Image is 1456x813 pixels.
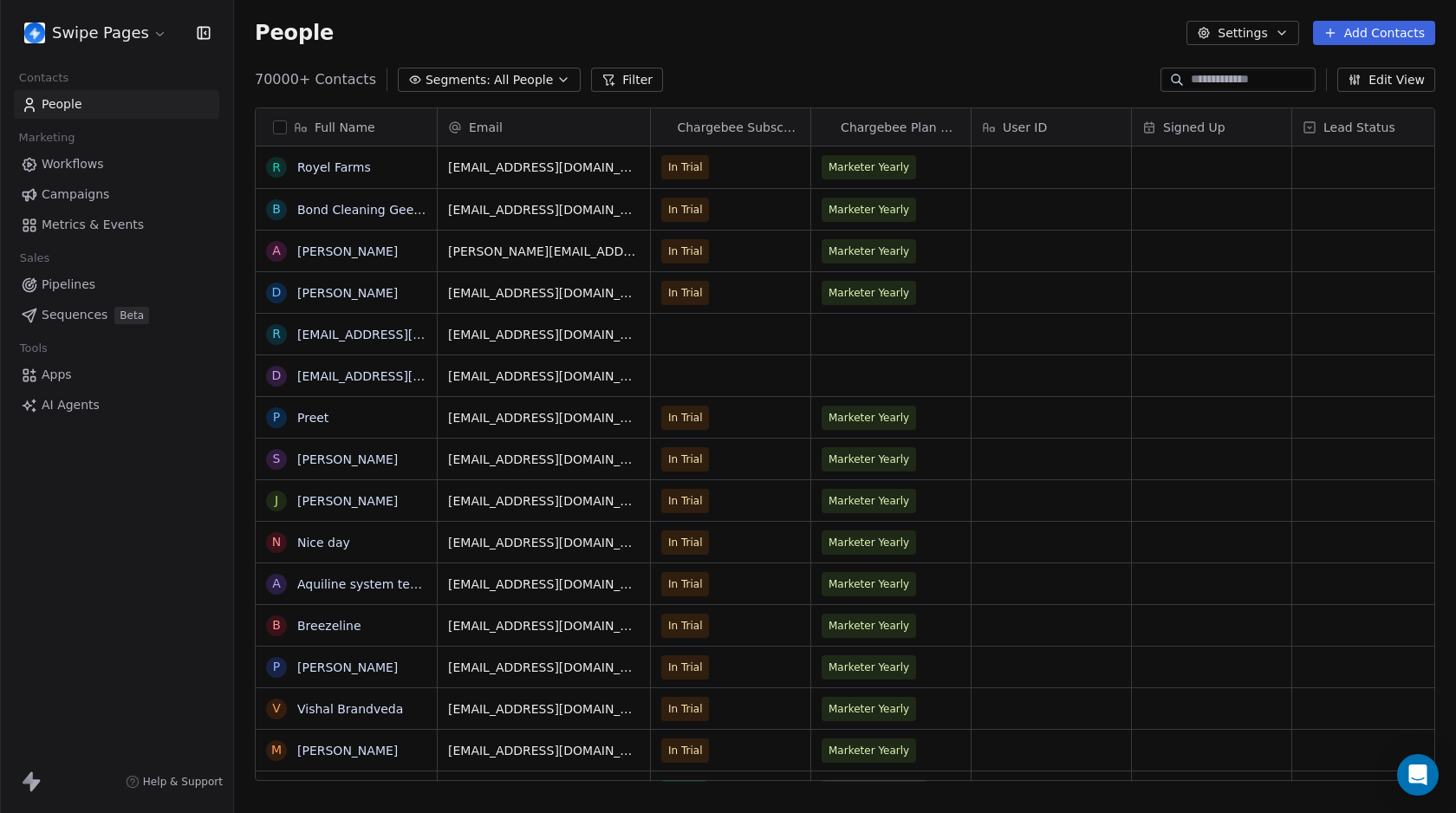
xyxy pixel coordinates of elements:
div: A [272,242,281,260]
span: [EMAIL_ADDRESS][DOMAIN_NAME] [448,367,640,385]
a: Breezeline [297,619,361,633]
div: ChargebeeChargebee Subscription Status [651,108,810,146]
span: Marketer Yearly [829,492,909,510]
span: Contacts [11,65,76,91]
span: Tools [12,335,55,361]
span: Marketer Yearly [829,201,909,218]
span: Beta [114,307,149,324]
span: Help & Support [143,775,223,789]
span: Marketer Yearly [829,659,909,676]
a: Apps [14,361,219,389]
div: R [272,159,281,177]
a: Vishal Brandveda [297,702,403,716]
span: Full Name [315,119,375,136]
a: Workflows [14,150,219,179]
span: Workflows [42,155,104,173]
span: In Trial [668,284,702,302]
a: [PERSON_NAME] [297,660,398,674]
span: Marketer Yearly [829,243,909,260]
span: [EMAIL_ADDRESS][DOMAIN_NAME] [448,409,640,426]
span: In Trial [668,659,702,676]
span: [EMAIL_ADDRESS][DOMAIN_NAME] [448,576,640,593]
span: Marketer Yearly [829,617,909,634]
a: [PERSON_NAME] [297,494,398,508]
span: Marketer Yearly [829,742,909,759]
span: Apps [42,366,72,384]
div: User ID [972,108,1131,146]
span: Marketer Yearly [829,700,909,718]
a: [PERSON_NAME] [297,452,398,466]
span: In Trial [668,451,702,468]
div: Lead Status [1292,108,1452,146]
span: Marketer Yearly [829,576,909,593]
button: Settings [1186,21,1298,45]
div: Full Name [256,108,437,146]
span: Marketer Yearly [829,409,909,426]
span: [EMAIL_ADDRESS][DOMAIN_NAME] [448,659,640,676]
div: Email [438,108,650,146]
button: Edit View [1337,68,1435,92]
span: [EMAIL_ADDRESS][DOMAIN_NAME] [448,617,640,634]
span: Marketing [11,125,82,151]
span: In Trial [668,492,702,510]
span: Email [469,119,503,136]
div: B [272,616,281,634]
a: [PERSON_NAME] [297,286,398,300]
div: r [272,325,281,343]
a: [PERSON_NAME] [297,244,398,258]
span: In Trial [668,742,702,759]
a: Aquiline system tech solutions [297,577,483,591]
span: Marketer Yearly [829,534,909,551]
span: Campaigns [42,185,109,204]
span: [EMAIL_ADDRESS][DOMAIN_NAME] [448,159,640,176]
div: d [272,367,282,385]
div: Signed Up [1132,108,1291,146]
div: M [271,741,282,759]
span: Swipe Pages [52,22,149,44]
div: ChargebeeChargebee Plan Name [811,108,971,146]
span: Pipelines [42,276,95,294]
div: s [273,450,281,468]
a: [PERSON_NAME] [297,744,398,758]
a: People [14,90,219,119]
a: Metrics & Events [14,211,219,239]
span: In Trial [668,409,702,426]
button: Add Contacts [1313,21,1435,45]
button: Swipe Pages [21,18,171,48]
a: Royel Farms [297,160,371,174]
span: In Trial [668,243,702,260]
a: Preet [297,411,328,425]
span: People [42,95,82,114]
span: All People [494,71,553,89]
span: 70000+ Contacts [255,69,376,90]
div: A [272,575,281,593]
a: Campaigns [14,180,219,209]
span: [EMAIL_ADDRESS][DOMAIN_NAME] [448,742,640,759]
a: AI Agents [14,391,219,420]
img: user_01J93QE9VH11XXZQZDP4TWZEES.jpg [24,23,45,43]
a: Help & Support [126,775,223,789]
div: N [272,533,281,551]
a: Nice day [297,536,350,550]
span: [EMAIL_ADDRESS][DOMAIN_NAME] [448,201,640,218]
span: In Trial [668,159,702,176]
span: [EMAIL_ADDRESS][DOMAIN_NAME] [448,700,640,718]
span: Sales [12,245,57,271]
span: AI Agents [42,396,100,414]
span: In Trial [668,576,702,593]
span: Lead Status [1323,119,1395,136]
span: [EMAIL_ADDRESS][DOMAIN_NAME] [448,326,640,343]
div: Open Intercom Messenger [1397,754,1439,796]
span: Sequences [42,306,107,324]
a: Pipelines [14,270,219,299]
div: D [272,283,282,302]
div: B [272,200,281,218]
span: Segments: [426,71,491,89]
span: [EMAIL_ADDRESS][DOMAIN_NAME] [448,284,640,302]
span: Marketer Yearly [829,284,909,302]
span: Metrics & Events [42,216,144,234]
span: [EMAIL_ADDRESS][DOMAIN_NAME] [448,451,640,468]
div: P [273,658,280,676]
a: [EMAIL_ADDRESS][DOMAIN_NAME] [297,369,510,383]
a: SequencesBeta [14,301,219,329]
